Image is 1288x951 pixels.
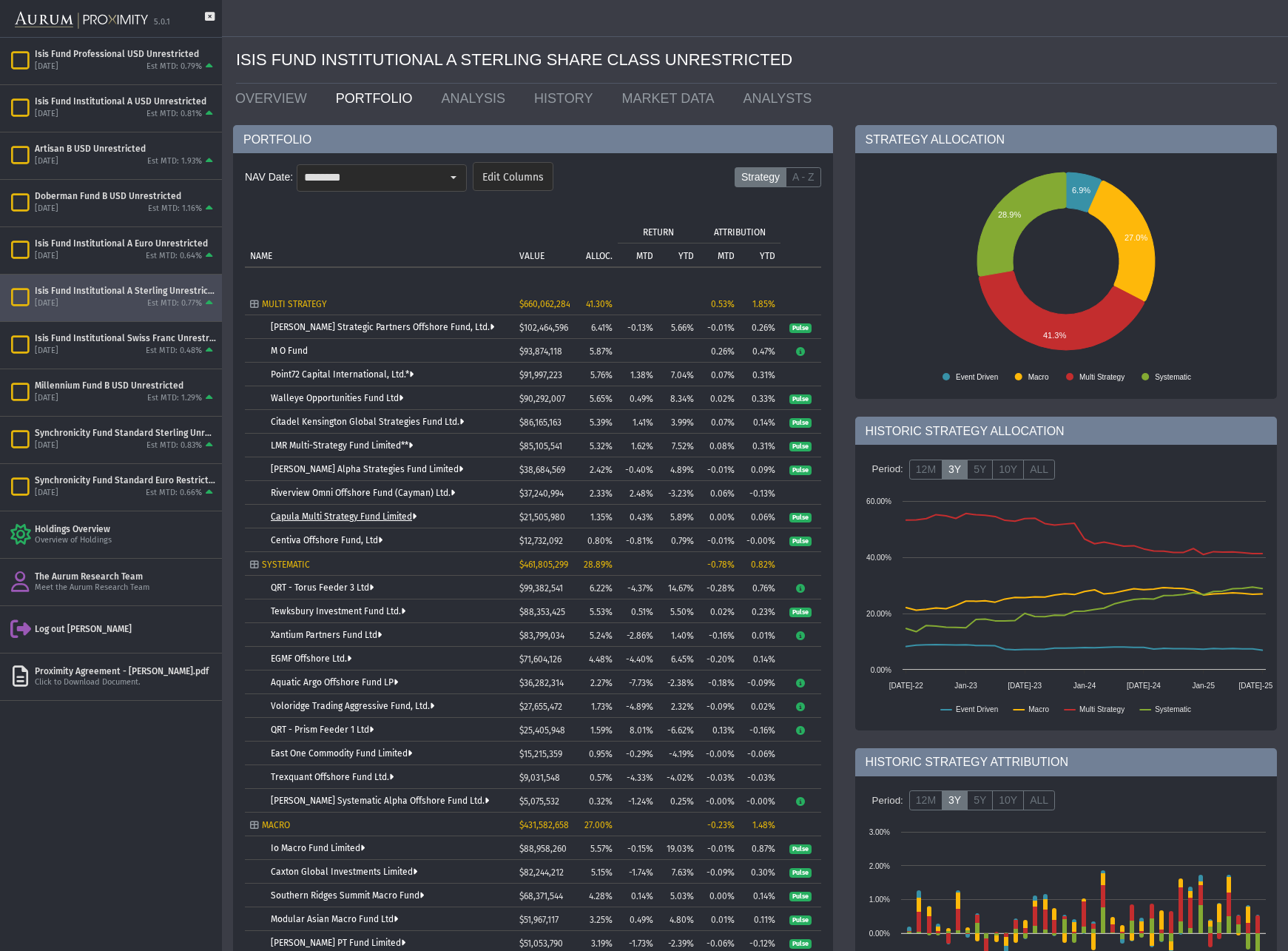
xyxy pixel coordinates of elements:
[1072,186,1090,195] text: 6.9%
[271,393,403,403] a: Walleye Opportunities Fund Ltd
[699,576,740,599] td: -0.28%
[618,599,658,623] td: 0.51%
[610,84,732,113] a: MARKET DATA
[271,582,374,593] a: QRT - Torus Feeder 3 Ltd
[942,460,968,480] label: 3Y
[519,654,562,665] span: $71,604,126
[954,682,977,690] text: Jan-23
[789,393,811,403] a: Pulse
[1023,460,1055,480] label: ALL
[740,765,780,789] td: -0.03%
[271,890,424,901] a: Southern Ridges Summit Macro Fund
[699,457,740,481] td: -0.01%
[250,251,272,261] p: NAME
[699,505,740,528] td: 0.00%
[789,442,811,452] span: Pulse
[590,631,613,641] span: 5.24%
[789,418,811,429] span: Pulse
[699,789,740,813] td: -0.00%
[786,167,821,188] label: A - Z
[35,204,58,215] div: [DATE]
[789,323,811,334] span: Pulse
[473,162,553,191] dx-button: Edit Columns
[35,427,216,439] div: Synchronicity Fund Standard Sterling Unrestricted
[789,464,811,474] a: Pulse
[789,606,811,616] a: Pulse
[780,219,821,266] td: Column
[658,576,699,599] td: 14.67%
[147,298,202,309] div: Est MTD: 0.77%
[699,765,740,789] td: -0.03%
[35,143,216,155] div: Artisan B USD Unrestricted
[718,251,735,261] p: MTD
[590,583,613,594] span: 6.22%
[967,790,993,811] label: 5Y
[146,61,202,73] div: Est MTD: 0.79%
[271,725,374,735] a: QRT - Prism Feeder 1 Ltd
[942,790,968,811] label: 3Y
[699,623,740,647] td: -0.16%
[740,457,780,481] td: 0.09%
[35,156,58,167] div: [DATE]
[789,537,811,547] span: Pulse
[618,505,658,528] td: 0.43%
[519,346,562,357] span: $93,874,118
[658,742,699,765] td: -4.19%
[591,702,613,712] span: 1.73%
[699,860,740,884] td: -0.09%
[271,748,412,759] a: East One Commodity Fund Limited
[35,298,58,309] div: [DATE]
[740,884,780,907] td: 0.14%
[658,671,699,694] td: -2.38%
[740,528,780,552] td: -0.00%
[271,369,414,380] a: Point72 Capital International, Ltd.*
[740,410,780,434] td: 0.14%
[699,836,740,860] td: -0.01%
[590,488,613,499] span: 2.33%
[618,386,658,410] td: 0.49%
[1155,705,1191,713] text: Systematic
[618,315,658,339] td: -0.13%
[590,512,613,522] span: 1.35%
[519,323,568,333] span: $102,464,596
[271,346,308,356] a: M O Fund
[35,523,216,535] div: Holdings Overview
[35,571,216,582] div: The Aurum Research Team
[233,125,833,153] div: PORTFOLIO
[590,417,613,428] span: 5.39%
[519,607,565,617] span: $88,353,425
[271,677,398,688] a: Aquatic Argo Offshore Fund LP
[789,513,811,523] span: Pulse
[441,165,466,190] div: Select
[146,346,202,357] div: Est MTD: 0.48%
[519,678,564,688] span: $36,282,314
[658,694,699,718] td: 2.32%
[35,488,58,499] div: [DATE]
[618,623,658,647] td: -2.86%
[271,630,382,640] a: Xantium Partners Fund Ltd
[658,505,699,528] td: 5.89%
[740,836,780,860] td: 0.87%
[967,460,993,480] label: 5Y
[430,84,523,113] a: ANALYSIS
[35,251,58,262] div: [DATE]
[35,109,58,120] div: [DATE]
[618,694,658,718] td: -4.89%
[699,481,740,505] td: 0.06%
[35,332,216,344] div: Isis Fund Institutional Swiss Franc Unrestricted
[519,536,563,546] span: $12,732,092
[998,210,1021,219] text: 28.9%
[245,164,297,190] div: NAV Date:
[262,299,327,309] span: MULTI STRATEGY
[1023,790,1055,811] label: ALL
[146,109,202,120] div: Est MTD: 0.81%
[245,219,514,266] td: Column NAME
[704,559,735,570] div: -0.78%
[1043,331,1066,340] text: 41.3%
[271,488,455,498] a: Riverview Omni Offshore Fund (Cayman) Ltd.
[740,742,780,765] td: -0.06%
[636,251,653,261] p: MTD
[704,299,735,309] div: 0.53%
[658,386,699,410] td: 8.34%
[271,867,417,877] a: Caxton Global Investments Limited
